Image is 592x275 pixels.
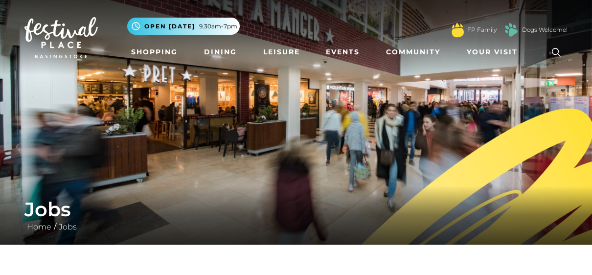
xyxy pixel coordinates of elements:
[144,22,195,31] span: Open [DATE]
[199,22,237,31] span: 9.30am-7pm
[463,43,526,61] a: Your Visit
[200,43,241,61] a: Dining
[467,25,497,34] a: FP Family
[382,43,444,61] a: Community
[24,222,54,231] a: Home
[522,25,568,34] a: Dogs Welcome!
[322,43,364,61] a: Events
[259,43,304,61] a: Leisure
[467,47,518,57] span: Your Visit
[17,198,575,233] div: /
[127,18,240,35] button: Open [DATE] 9.30am-7pm
[24,17,98,58] img: Festival Place Logo
[127,43,182,61] a: Shopping
[56,222,79,231] a: Jobs
[24,198,568,221] h1: Jobs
